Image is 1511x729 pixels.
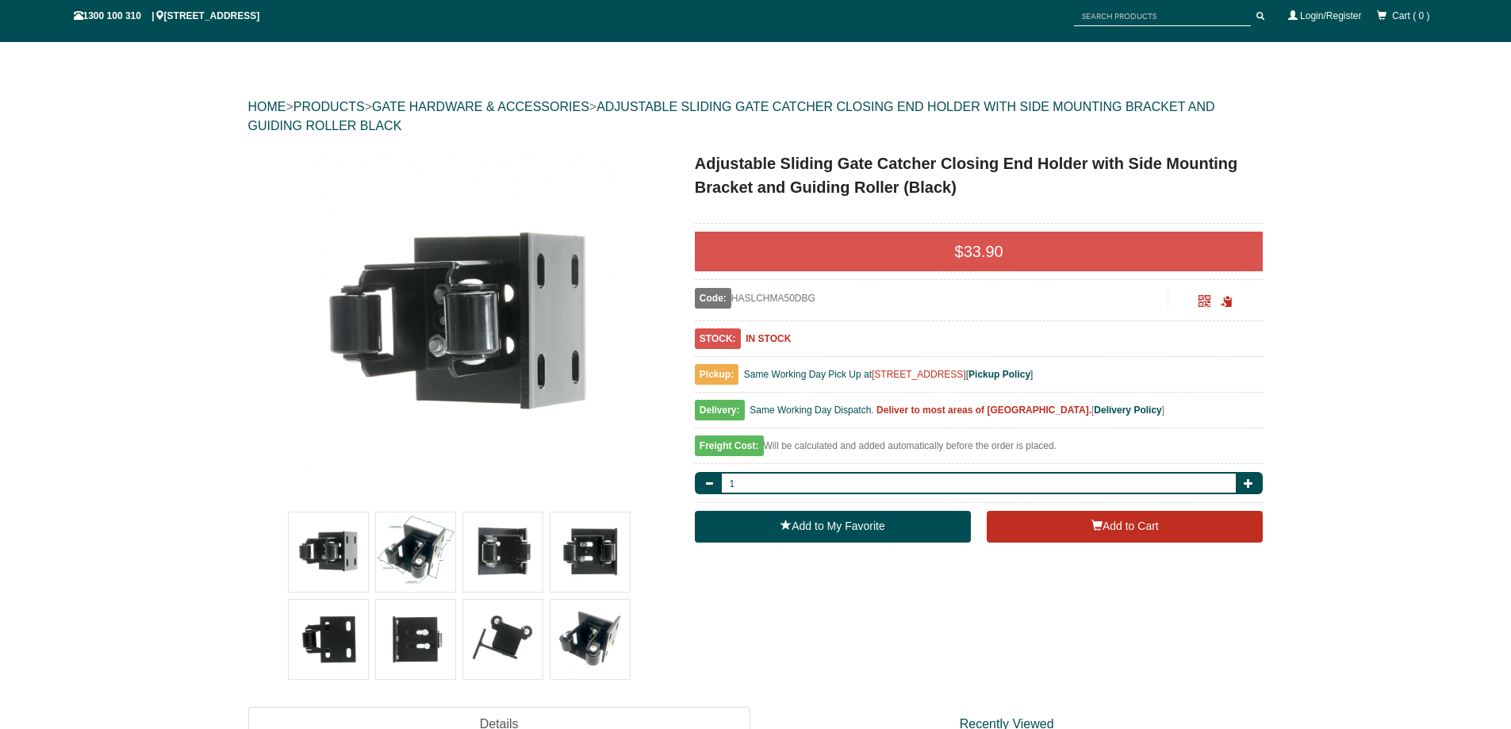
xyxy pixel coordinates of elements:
div: Will be calculated and added automatically before the order is placed. [695,436,1264,464]
div: [ ] [695,401,1264,428]
a: Login/Register [1300,10,1361,21]
span: Same Working Day Dispatch. [750,405,874,416]
div: HASLCHMA50DBG [695,288,1168,309]
a: HOME [248,100,286,113]
img: Adjustable Sliding Gate Catcher Closing End Holder with Side Mounting Bracket and Guiding Roller ... [376,512,455,592]
span: Click to copy the URL [1221,296,1233,308]
span: 1300 100 310 | [STREET_ADDRESS] [74,10,260,21]
img: Adjustable Sliding Gate Catcher Closing End Holder with Side Mounting Bracket and Guiding Roller ... [376,600,455,679]
a: PRODUCTS [293,100,365,113]
img: Adjustable Sliding Gate Catcher Closing End Holder with Side Mounting Bracket and Guiding Roller ... [285,152,634,501]
span: Freight Cost: [695,435,764,456]
span: Same Working Day Pick Up at [ ] [744,369,1034,380]
span: STOCK: [695,328,741,349]
a: Adjustable Sliding Gate Catcher Closing End Holder with Side Mounting Bracket and Guiding Roller ... [250,152,669,501]
h1: Adjustable Sliding Gate Catcher Closing End Holder with Side Mounting Bracket and Guiding Roller ... [695,152,1264,199]
button: Add to Cart [987,511,1263,543]
a: [STREET_ADDRESS] [872,369,966,380]
a: Add to My Favorite [695,511,971,543]
iframe: LiveChat chat widget [1194,305,1511,673]
span: Delivery: [695,400,745,420]
a: Pickup Policy [968,369,1030,380]
img: Adjustable Sliding Gate Catcher Closing End Holder with Side Mounting Bracket and Guiding Roller ... [463,600,543,679]
a: Delivery Policy [1094,405,1161,416]
img: Adjustable Sliding Gate Catcher Closing End Holder with Side Mounting Bracket and Guiding Roller ... [289,600,368,679]
span: Pickup: [695,364,738,385]
img: Adjustable Sliding Gate Catcher Closing End Holder with Side Mounting Bracket and Guiding Roller ... [289,512,368,592]
span: Code: [695,288,731,309]
a: GATE HARDWARE & ACCESSORIES [372,100,589,113]
a: ADJUSTABLE SLIDING GATE CATCHER CLOSING END HOLDER WITH SIDE MOUNTING BRACKET AND GUIDING ROLLER ... [248,100,1215,132]
img: Adjustable Sliding Gate Catcher Closing End Holder with Side Mounting Bracket and Guiding Roller ... [463,512,543,592]
b: IN STOCK [746,333,791,344]
img: Adjustable Sliding Gate Catcher Closing End Holder with Side Mounting Bracket and Guiding Roller ... [550,600,630,679]
a: Click to enlarge and scan to share. [1198,297,1210,309]
b: Deliver to most areas of [GEOGRAPHIC_DATA]. [876,405,1091,416]
img: Adjustable Sliding Gate Catcher Closing End Holder with Side Mounting Bracket and Guiding Roller ... [550,512,630,592]
input: SEARCH PRODUCTS [1074,6,1251,26]
div: > > > [248,82,1264,152]
span: Cart ( 0 ) [1392,10,1429,21]
div: $ [695,232,1264,271]
span: 33.90 [964,243,1003,260]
